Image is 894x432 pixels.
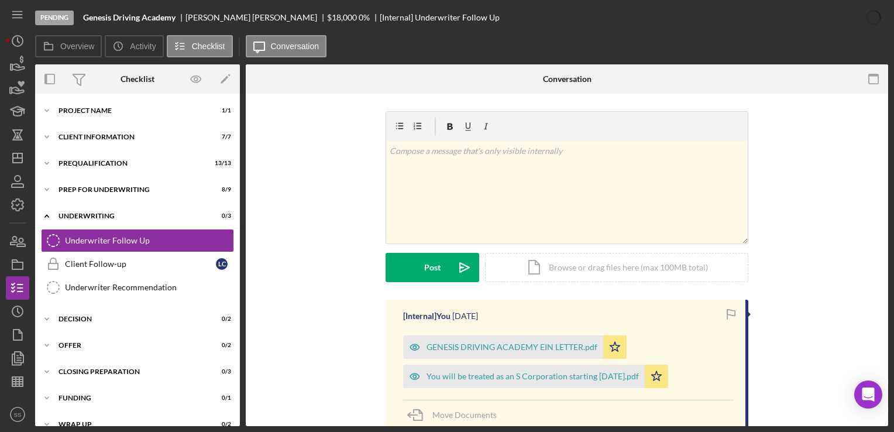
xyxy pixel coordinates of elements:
div: 0 / 2 [210,421,231,428]
a: Underwriter Follow Up [41,229,234,252]
div: [Internal] Underwriter Follow Up [380,13,500,22]
span: Move Documents [432,410,497,420]
div: 0 / 2 [210,316,231,323]
button: Activity [105,35,163,57]
div: [PERSON_NAME] [PERSON_NAME] [185,13,327,22]
label: Activity [130,42,156,51]
div: You will be treated as an S Corporation starting [DATE].pdf [427,372,639,381]
a: Client Follow-upLC [41,252,234,276]
div: 0 / 3 [210,368,231,375]
div: 7 / 7 [210,133,231,140]
button: GENESIS DRIVING ACADEMY EIN LETTER.pdf [403,335,627,359]
button: SS [6,403,29,426]
div: Prep for Underwriting [59,186,202,193]
div: 0 % [359,13,370,22]
div: Project Name [59,107,202,114]
div: Prequalification [59,160,202,167]
div: [Internal] You [403,311,451,321]
div: Checklist [121,74,154,84]
div: Underwriter Recommendation [65,283,233,292]
div: Funding [59,395,202,402]
div: Closing Preparation [59,368,202,375]
button: You will be treated as an S Corporation starting [DATE].pdf [403,365,668,388]
div: 0 / 1 [210,395,231,402]
div: Client Follow-up [65,259,216,269]
button: Overview [35,35,102,57]
a: Underwriter Recommendation [41,276,234,299]
div: 0 / 2 [210,342,231,349]
div: 1 / 1 [210,107,231,114]
div: GENESIS DRIVING ACADEMY EIN LETTER.pdf [427,342,597,352]
label: Checklist [192,42,225,51]
div: Conversation [543,74,592,84]
b: Genesis Driving Academy [83,13,176,22]
div: Pending [35,11,74,25]
text: SS [14,412,22,418]
div: Wrap Up [59,421,202,428]
div: Offer [59,342,202,349]
div: Open Intercom Messenger [854,380,882,409]
label: Conversation [271,42,319,51]
div: 0 / 3 [210,212,231,220]
div: Post [424,253,441,282]
div: Underwriter Follow Up [65,236,233,245]
button: Conversation [246,35,327,57]
div: L C [216,258,228,270]
label: Overview [60,42,94,51]
button: Checklist [167,35,233,57]
div: 13 / 13 [210,160,231,167]
div: Decision [59,316,202,323]
time: 2025-09-26 15:49 [452,311,478,321]
div: 8 / 9 [210,186,231,193]
button: Move Documents [403,400,508,430]
span: $18,000 [327,12,357,22]
div: Underwriting [59,212,202,220]
button: Post [386,253,479,282]
div: Client Information [59,133,202,140]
